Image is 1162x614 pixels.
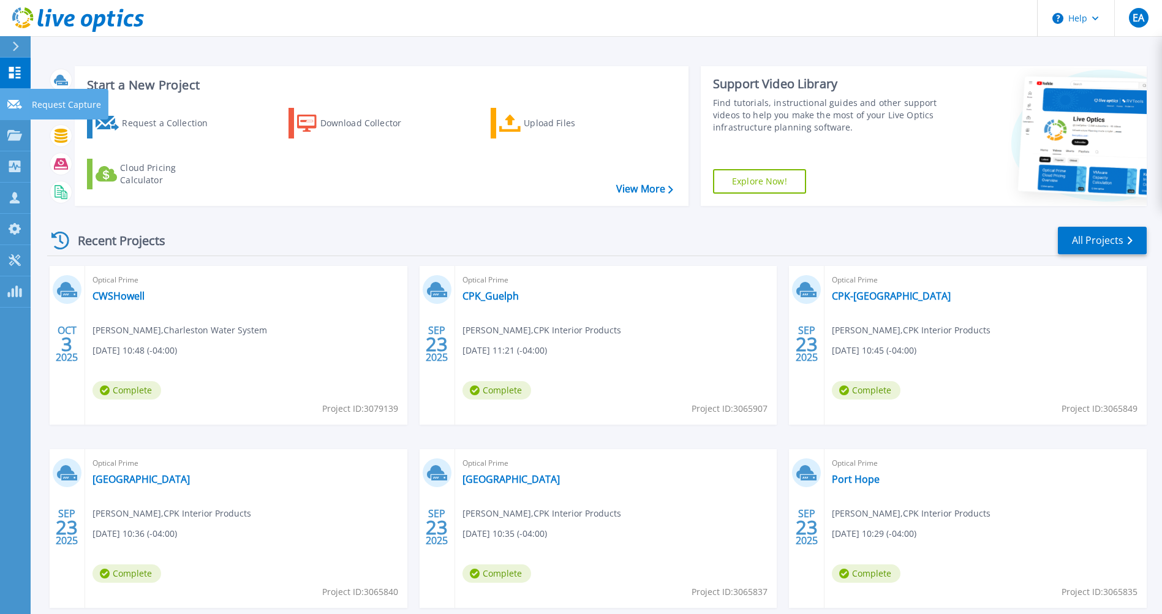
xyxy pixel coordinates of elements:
span: 23 [426,522,448,533]
span: [DATE] 10:45 (-04:00) [832,344,916,357]
span: Complete [832,381,900,400]
span: Optical Prime [832,457,1139,470]
span: [DATE] 10:48 (-04:00) [92,344,177,357]
a: Cloud Pricing Calculator [87,159,224,189]
a: View More [616,183,673,195]
span: [PERSON_NAME] , CPK Interior Products [832,324,990,337]
a: CWSHowell [92,290,145,302]
a: Upload Files [491,108,627,138]
div: Cloud Pricing Calculator [120,162,218,186]
div: Upload Files [524,111,622,135]
span: [DATE] 11:21 (-04:00) [462,344,547,357]
div: SEP 2025 [795,322,818,366]
span: Optical Prime [462,273,770,287]
span: Project ID: 3065907 [692,402,768,415]
a: Explore Now! [713,169,806,194]
div: SEP 2025 [55,505,78,550]
span: 23 [796,522,818,533]
span: 23 [56,522,78,533]
span: [DATE] 10:35 (-04:00) [462,527,547,540]
span: [PERSON_NAME] , Charleston Water System [92,324,267,337]
div: Recent Projects [47,226,182,256]
div: Request a Collection [122,111,220,135]
span: [PERSON_NAME] , CPK Interior Products [462,324,621,337]
div: SEP 2025 [425,505,448,550]
span: Project ID: 3065849 [1062,402,1137,415]
span: Complete [462,564,531,583]
span: Complete [92,564,161,583]
span: Optical Prime [92,457,400,470]
span: EA [1133,13,1144,23]
span: 23 [796,339,818,349]
a: Request a Collection [87,108,224,138]
span: Complete [92,381,161,400]
span: [PERSON_NAME] , CPK Interior Products [92,507,251,520]
a: Download Collector [289,108,425,138]
div: Find tutorials, instructional guides and other support videos to help you make the most of your L... [713,97,940,134]
a: [GEOGRAPHIC_DATA] [462,473,560,485]
span: Project ID: 3079139 [322,402,398,415]
a: Port Hope [832,473,880,485]
a: [GEOGRAPHIC_DATA] [92,473,190,485]
span: Complete [462,381,531,400]
a: CPK-[GEOGRAPHIC_DATA] [832,290,951,302]
div: SEP 2025 [425,322,448,366]
span: Project ID: 3065837 [692,585,768,599]
a: All Projects [1058,227,1147,254]
span: [PERSON_NAME] , CPK Interior Products [832,507,990,520]
div: Download Collector [320,111,418,135]
span: Project ID: 3065840 [322,585,398,599]
a: CPK_Guelph [462,290,519,302]
div: SEP 2025 [795,505,818,550]
span: [DATE] 10:36 (-04:00) [92,527,177,540]
p: Request Capture [32,89,101,121]
span: Optical Prime [462,457,770,470]
span: Project ID: 3065835 [1062,585,1137,599]
span: 23 [426,339,448,349]
span: [PERSON_NAME] , CPK Interior Products [462,507,621,520]
div: OCT 2025 [55,322,78,366]
span: [DATE] 10:29 (-04:00) [832,527,916,540]
div: Support Video Library [713,76,940,92]
span: Optical Prime [832,273,1139,287]
h3: Start a New Project [87,78,673,92]
span: Optical Prime [92,273,400,287]
span: 3 [61,339,72,349]
span: Complete [832,564,900,583]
